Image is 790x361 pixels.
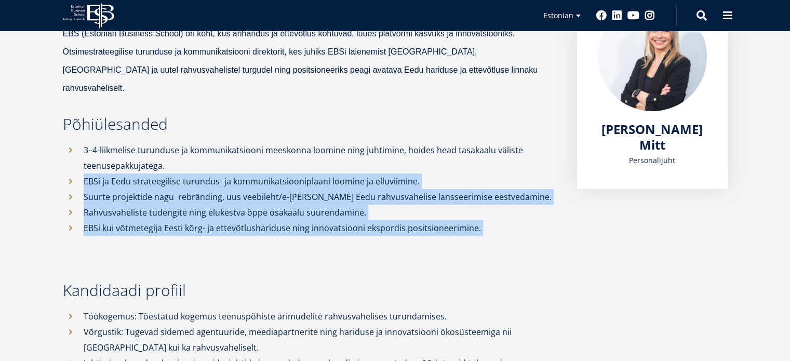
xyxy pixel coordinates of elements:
h3: Kandidaadi profiil [63,283,556,298]
a: [PERSON_NAME] Mitt [598,122,707,153]
li: EBSi ja Eedu strateegilise turundus- ja kommunikatsiooniplaani loomine ja elluviimine. [63,173,556,189]
li: Võrgustik: Tugevad sidemed agentuuride, meediapartnerite ning hariduse ja innovatsiooni ökosüstee... [63,324,556,355]
h3: Põhiülesanded [63,116,556,132]
li: EBSi kui võtmetegija Eesti kõrg- ja ettevõtlushariduse ning innovatsiooni ekspordis positsioneeri... [63,220,556,236]
li: Rahvusvaheliste tudengite ning elukestva õppe osakaalu suurendamine. [63,205,556,220]
b: strateegilise turunduse ja kommunikatsiooni direktorit [89,47,284,56]
a: Linkedin [612,10,622,21]
div: Personalijuht [598,153,707,168]
a: Facebook [596,10,607,21]
li: Töökogemus: Tõestatud kogemus teenuspõhiste ärimudelite rahvusvahelises turundamises. [63,309,556,324]
a: Youtube [627,10,639,21]
img: Älice Mitt [598,2,707,111]
li: Suurte projektide nagu rebränding, uus veebileht/e-[PERSON_NAME] Eedu rahvusvahelise lansseerimis... [63,189,556,205]
a: Instagram [645,10,655,21]
span: [PERSON_NAME] Mitt [601,121,703,153]
li: 3–4-liikmelise turunduse ja kommunikatsiooni meeskonna loomine ning juhtimine, hoides head tasaka... [63,142,556,173]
